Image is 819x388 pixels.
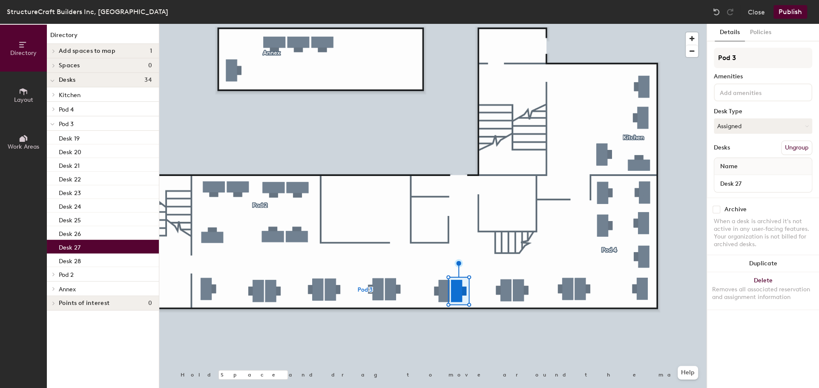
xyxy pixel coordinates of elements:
[718,87,795,97] input: Add amenities
[59,160,80,170] p: Desk 21
[707,272,819,310] button: DeleteRemoves all associated reservation and assignment information
[678,366,698,379] button: Help
[59,255,81,265] p: Desk 28
[714,118,812,134] button: Assigned
[712,8,721,16] img: Undo
[714,108,812,115] div: Desk Type
[14,96,33,103] span: Layout
[47,31,159,44] h1: Directory
[150,48,152,55] span: 1
[59,146,81,156] p: Desk 20
[59,286,76,293] span: Annex
[144,77,152,83] span: 34
[781,141,812,155] button: Ungroup
[716,178,810,190] input: Unnamed desk
[716,159,742,174] span: Name
[59,92,80,99] span: Kitchen
[59,77,75,83] span: Desks
[59,201,81,210] p: Desk 24
[714,73,812,80] div: Amenities
[59,271,74,279] span: Pod 2
[59,187,81,197] p: Desk 23
[724,206,747,213] div: Archive
[712,286,814,301] div: Removes all associated reservation and assignment information
[726,8,734,16] img: Redo
[773,5,807,19] button: Publish
[59,121,74,128] span: Pod 3
[715,24,745,41] button: Details
[59,62,80,69] span: Spaces
[7,6,168,17] div: StructureCraft Builders Inc, [GEOGRAPHIC_DATA]
[59,241,80,251] p: Desk 27
[59,214,81,224] p: Desk 25
[148,300,152,307] span: 0
[714,144,730,151] div: Desks
[59,48,115,55] span: Add spaces to map
[10,49,37,57] span: Directory
[59,300,109,307] span: Points of interest
[59,132,80,142] p: Desk 19
[8,143,39,150] span: Work Areas
[59,173,81,183] p: Desk 22
[707,255,819,272] button: Duplicate
[59,228,81,238] p: Desk 26
[745,24,776,41] button: Policies
[748,5,765,19] button: Close
[59,106,74,113] span: Pod 4
[148,62,152,69] span: 0
[714,218,812,248] div: When a desk is archived it's not active in any user-facing features. Your organization is not bil...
